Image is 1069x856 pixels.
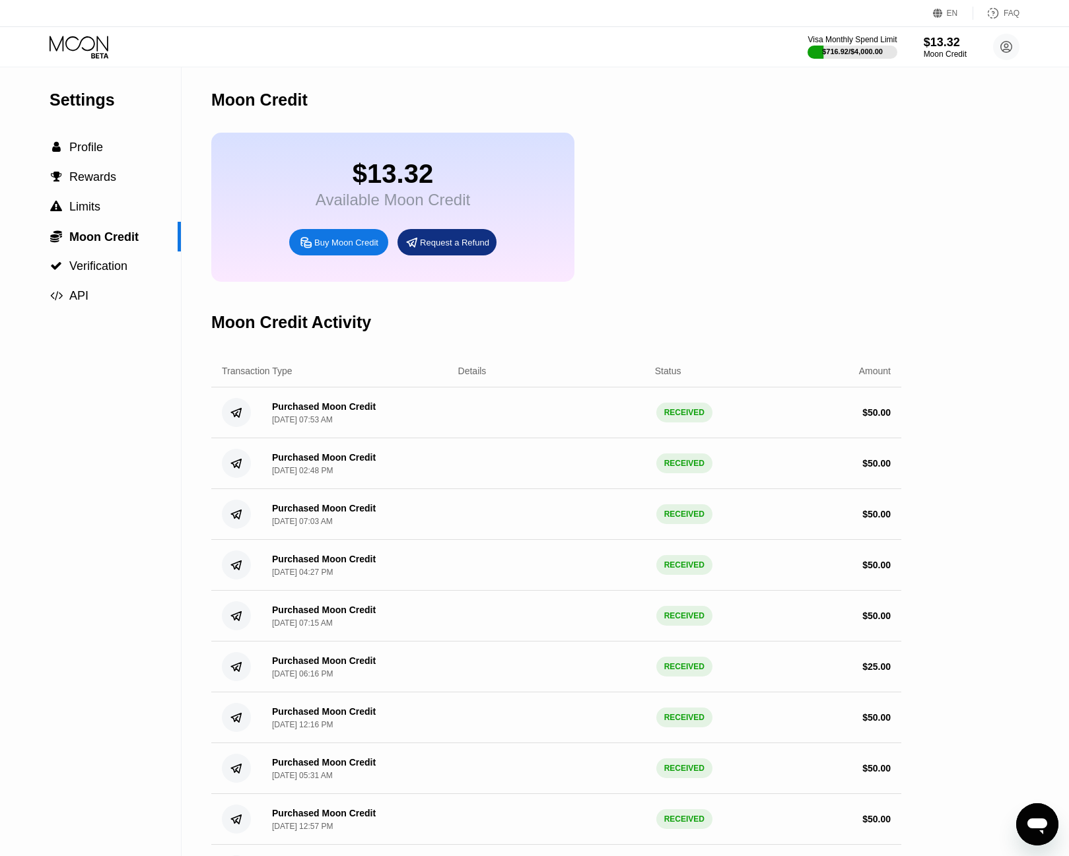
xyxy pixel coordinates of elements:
div: EN [947,9,958,18]
div: $13.32 [924,36,967,49]
div: $ 50.00 [862,712,891,723]
div: Buy Moon Credit [314,237,378,248]
div: $ 50.00 [862,814,891,824]
div: Status [655,366,681,376]
div: Visa Monthly Spend Limit [808,35,897,44]
div: Purchased Moon Credit [272,757,376,768]
div: RECEIVED [656,657,712,676]
div: [DATE] 07:03 AM [272,517,333,526]
div: Moon Credit [924,49,967,59]
div: [DATE] 02:48 PM [272,466,333,475]
div: Purchased Moon Credit [272,452,376,463]
div: $ 50.00 [862,560,891,570]
div: RECEIVED [656,809,712,829]
div: Purchased Moon Credit [272,706,376,717]
span: Moon Credit [69,230,139,244]
div: Visa Monthly Spend Limit$716.92/$4,000.00 [808,35,897,59]
div: Transaction Type [222,366,293,376]
div: RECEIVED [656,453,712,473]
div:  [50,201,63,213]
div: EN [933,7,973,20]
div: FAQ [973,7,1019,20]
span: Verification [69,259,127,273]
div: $ 50.00 [862,458,891,469]
div: $ 50.00 [862,509,891,519]
div: [DATE] 12:16 PM [272,720,333,729]
div: Amount [859,366,891,376]
div: Available Moon Credit [316,191,470,209]
div: RECEIVED [656,504,712,524]
div: Buy Moon Credit [289,229,388,255]
div: $13.32Moon Credit [924,36,967,59]
span:  [50,230,62,243]
span:  [50,201,62,213]
div: Purchased Moon Credit [272,401,376,412]
div: [DATE] 07:15 AM [272,618,333,628]
span:  [50,260,62,272]
div:  [50,260,63,272]
div: Request a Refund [420,237,489,248]
div: Purchased Moon Credit [272,554,376,564]
div: Moon Credit [211,90,308,110]
span:  [50,290,63,302]
div: RECEIVED [656,403,712,422]
div: FAQ [1004,9,1019,18]
div: $ 25.00 [862,661,891,672]
div: [DATE] 06:16 PM [272,669,333,678]
span: Profile [69,141,103,154]
div: [DATE] 12:57 PM [272,822,333,831]
div: Request a Refund [397,229,497,255]
div: RECEIVED [656,606,712,626]
div:  [50,141,63,153]
div: $13.32 [316,159,470,189]
div: [DATE] 04:27 PM [272,568,333,577]
div: $ 50.00 [862,407,891,418]
div: Purchased Moon Credit [272,655,376,666]
div: Purchased Moon Credit [272,605,376,615]
div: RECEIVED [656,708,712,727]
div: Settings [50,90,181,110]
div:  [50,171,63,183]
div: Moon Credit Activity [211,313,371,332]
div: RECEIVED [656,758,712,778]
div: [DATE] 07:53 AM [272,415,333,424]
span:  [51,171,62,183]
iframe: Butoni për hapjen e dritares së dërgimit të mesazheve [1016,803,1058,845]
div: $ 50.00 [862,763,891,774]
span: Rewards [69,170,116,183]
div: [DATE] 05:31 AM [272,771,333,780]
span:  [52,141,61,153]
span: Limits [69,200,100,213]
div: $ 50.00 [862,610,891,621]
div: $716.92 / $4,000.00 [822,48,883,55]
div: Purchased Moon Credit [272,808,376,818]
div: Details [458,366,487,376]
div:  [50,230,63,243]
span: API [69,289,88,302]
div: Purchased Moon Credit [272,503,376,513]
div: RECEIVED [656,555,712,575]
